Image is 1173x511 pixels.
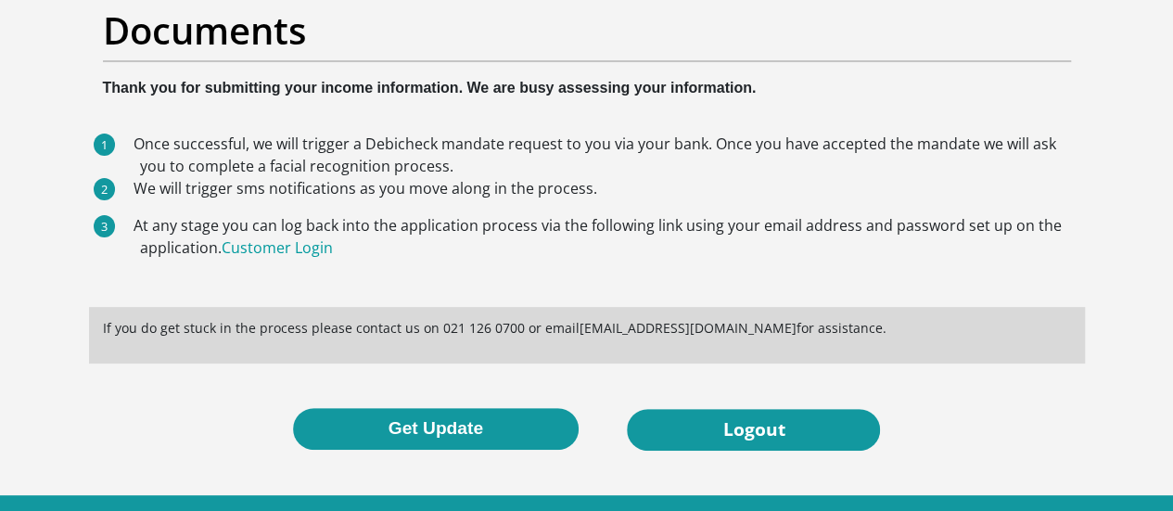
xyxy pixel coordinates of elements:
[222,237,333,258] a: Customer Login
[140,177,1071,199] li: We will trigger sms notifications as you move along in the process.
[140,133,1071,177] li: Once successful, we will trigger a Debicheck mandate request to you via your bank. Once you have ...
[627,409,880,451] a: Logout
[103,8,1071,53] h2: Documents
[103,80,757,96] b: Thank you for submitting your income information. We are busy assessing your information.
[293,408,579,450] button: Get Update
[103,318,1071,338] p: If you do get stuck in the process please contact us on 021 126 0700 or email [EMAIL_ADDRESS][DOM...
[140,214,1071,259] li: At any stage you can log back into the application process via the following link using your emai...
